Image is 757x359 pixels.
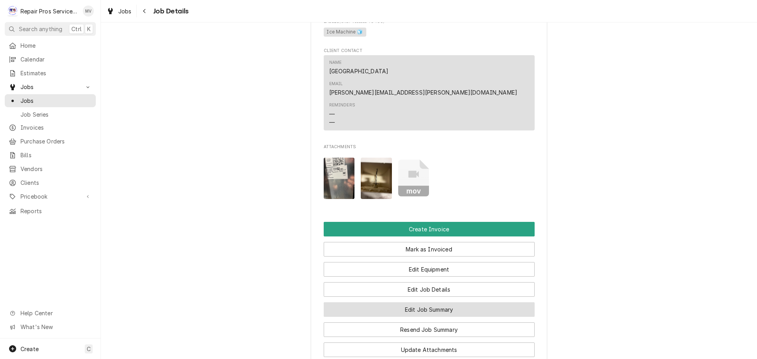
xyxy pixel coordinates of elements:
a: Invoices [5,121,96,134]
div: Attachments [324,144,535,205]
button: Edit Equipment [324,262,535,277]
a: Vendors [5,162,96,175]
a: Jobs [5,94,96,107]
span: What's New [21,323,91,331]
div: R [7,6,18,17]
span: Reports [21,207,92,215]
div: Button Group Row [324,277,535,297]
div: Button Group Row [324,297,535,317]
span: C [87,345,91,353]
a: Jobs [103,5,135,18]
span: K [87,25,91,33]
button: mov [398,158,429,199]
span: Jobs [21,83,80,91]
a: [PERSON_NAME][EMAIL_ADDRESS][PERSON_NAME][DOMAIN_NAME] [329,89,518,96]
div: Repair Pros Services Inc's Avatar [7,6,18,17]
span: Ice Machine 🧊 [324,28,366,37]
span: Home [21,41,92,50]
button: Search anythingCtrlK [5,22,96,36]
span: Help Center [21,309,91,317]
a: Job Series [5,108,96,121]
a: Clients [5,176,96,189]
div: — [329,110,335,118]
div: [object Object] [324,19,535,38]
span: Search anything [19,25,62,33]
div: Contact [324,55,535,130]
div: Repair Pros Services Inc [21,7,78,15]
div: Client Contact [324,48,535,134]
span: [object Object] [324,26,535,38]
span: Calendar [21,55,92,63]
span: Invoices [21,123,92,132]
div: MV [83,6,94,17]
span: Attachments [324,151,535,205]
div: Button Group Row [324,317,535,337]
a: Purchase Orders [5,135,96,148]
button: Update Attachments [324,342,535,357]
span: Clients [21,179,92,187]
div: Button Group Row [324,257,535,277]
span: Job Series [21,110,92,119]
div: Name [329,60,389,75]
a: Bills [5,149,96,162]
div: Reminders [329,102,355,108]
span: Job Details [151,6,189,17]
span: Bills [21,151,92,159]
div: Name [329,60,342,66]
div: Button Group Row [324,222,535,236]
div: Button Group Row [324,337,535,357]
span: Pricebook [21,192,80,201]
button: Edit Job Details [324,282,535,297]
button: Create Invoice [324,222,535,236]
div: [GEOGRAPHIC_DATA] [329,67,389,75]
img: UsyIJCruQJ2LTScWF3FV [324,158,355,199]
a: Reports [5,205,96,218]
div: Reminders [329,102,355,126]
div: Mindy Volker's Avatar [83,6,94,17]
div: Client Contact List [324,55,535,134]
a: Home [5,39,96,52]
button: Edit Job Summary [324,302,535,317]
a: Go to Jobs [5,80,96,93]
span: Jobs [118,7,132,15]
div: Email [329,81,518,97]
span: Estimates [21,69,92,77]
div: — [329,118,335,126]
button: Navigate back [138,5,151,17]
img: FAs2AwhvShelcCMWBMpt [361,158,392,199]
a: Go to Pricebook [5,190,96,203]
span: Attachments [324,144,535,150]
span: Create [21,346,39,352]
div: Email [329,81,343,87]
button: Mark as Invoiced [324,242,535,257]
a: Go to What's New [5,320,96,333]
span: Purchase Orders [21,137,92,145]
a: Go to Help Center [5,307,96,320]
span: Client Contact [324,48,535,54]
span: Jobs [21,97,92,105]
a: Calendar [5,53,96,66]
span: Vendors [21,165,92,173]
div: Button Group Row [324,236,535,257]
span: Ctrl [71,25,82,33]
a: Estimates [5,67,96,80]
button: Resend Job Summary [324,322,535,337]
